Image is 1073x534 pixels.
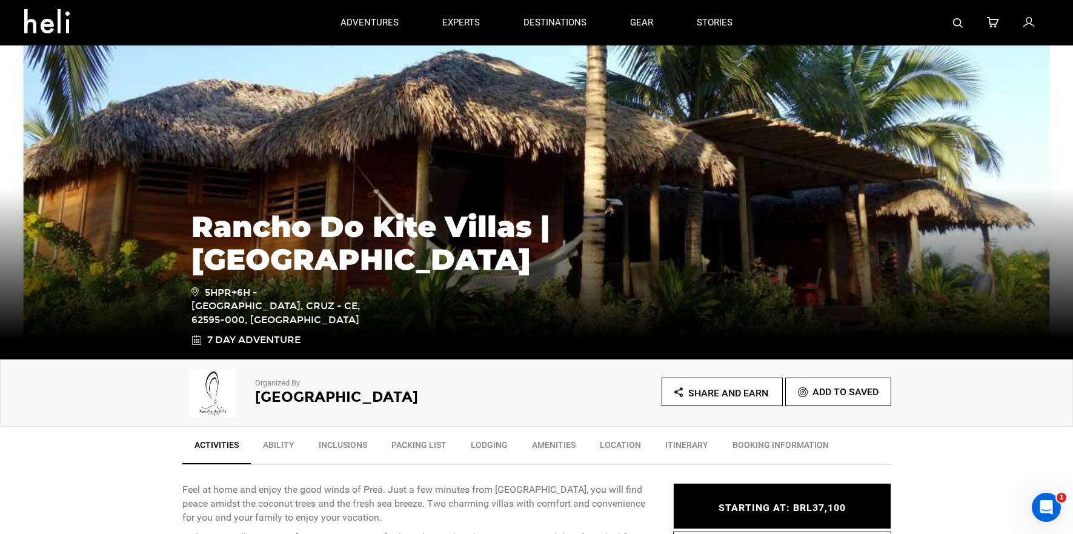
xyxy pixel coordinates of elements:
[653,433,720,463] a: Itinerary
[251,433,307,463] a: Ability
[1032,493,1061,522] iframe: Intercom live chat
[307,433,379,463] a: Inclusions
[255,389,503,405] h2: [GEOGRAPHIC_DATA]
[191,285,364,328] span: 5HPR+6H - [GEOGRAPHIC_DATA], Cruz - CE, 62595-000, [GEOGRAPHIC_DATA]
[953,18,963,28] img: search-bar-icon.svg
[182,369,243,418] img: 4a1cf95b16303814a59613cfd341a531.png
[720,433,841,463] a: BOOKING INFORMATION
[341,16,399,29] p: adventures
[1057,493,1066,502] span: 1
[255,378,503,389] p: Organized By
[812,386,879,398] span: Add To Saved
[523,16,586,29] p: destinations
[442,16,480,29] p: experts
[182,483,655,525] p: Feel at home and enjoy the good winds of Preá. Just a few minutes from [GEOGRAPHIC_DATA], you wil...
[588,433,653,463] a: Location
[182,433,251,464] a: Activities
[520,433,588,463] a: Amenities
[379,433,459,463] a: Packing List
[191,210,882,276] h1: Rancho Do Kite Villas | [GEOGRAPHIC_DATA]
[207,333,301,347] span: 7 Day Adventure
[688,387,768,399] span: Share and Earn
[719,502,846,513] span: STARTING AT: BRL37,100
[459,433,520,463] a: Lodging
